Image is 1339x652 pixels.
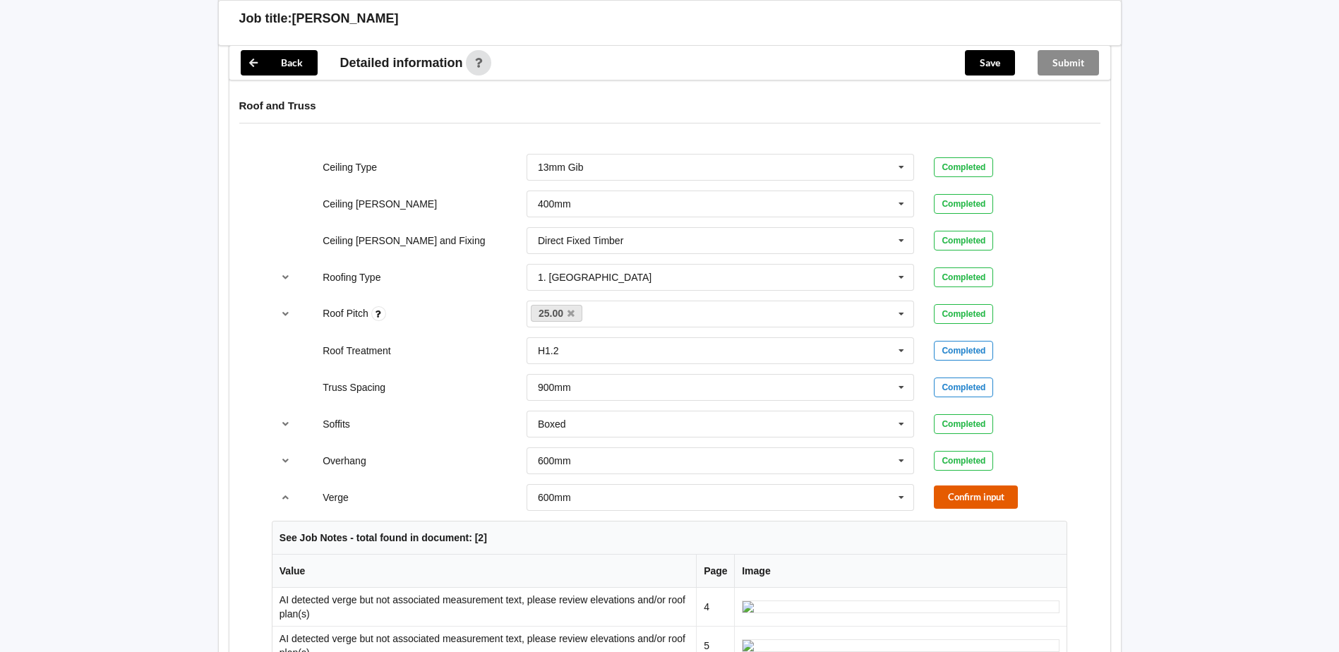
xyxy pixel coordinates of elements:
td: 4 [696,588,734,626]
div: Completed [934,231,993,250]
div: Completed [934,414,993,434]
a: 25.00 [531,305,583,322]
button: Back [241,50,318,76]
label: Overhang [323,455,366,466]
button: reference-toggle [272,411,299,437]
img: ai_input-page5-Verge-c1.jpeg [742,639,1059,652]
label: Ceiling Type [323,162,377,173]
th: Image [734,555,1067,588]
div: Completed [934,194,993,214]
th: See Job Notes - total found in document: [2] [272,521,1067,555]
div: Boxed [538,419,566,429]
div: 600mm [538,456,571,466]
div: 600mm [538,493,571,502]
div: Completed [934,304,993,324]
h3: [PERSON_NAME] [292,11,399,27]
label: Truss Spacing [323,382,385,393]
th: Page [696,555,734,588]
label: Ceiling [PERSON_NAME] and Fixing [323,235,485,246]
div: 900mm [538,382,571,392]
div: H1.2 [538,346,559,356]
button: Confirm input [934,485,1018,509]
button: reference-toggle [272,485,299,510]
button: reference-toggle [272,301,299,327]
div: Completed [934,378,993,397]
h4: Roof and Truss [239,99,1100,112]
div: 400mm [538,199,571,209]
button: Save [965,50,1015,76]
label: Ceiling [PERSON_NAME] [323,198,437,210]
div: Completed [934,157,993,177]
td: AI detected verge but not associated measurement text, please review elevations and/or roof plan(s) [272,588,696,626]
div: Completed [934,451,993,471]
div: Direct Fixed Timber [538,236,623,246]
button: reference-toggle [272,265,299,290]
img: ai_input-page4-Verge-c0.jpeg [742,600,1059,613]
span: Detailed information [340,56,463,69]
h3: Job title: [239,11,292,27]
label: Verge [323,492,349,503]
label: Roofing Type [323,272,380,283]
label: Soffits [323,418,350,430]
label: Roof Pitch [323,308,371,319]
div: 13mm Gib [538,162,584,172]
div: 1. [GEOGRAPHIC_DATA] [538,272,652,282]
button: reference-toggle [272,448,299,473]
div: Completed [934,341,993,361]
div: Completed [934,267,993,287]
label: Roof Treatment [323,345,391,356]
th: Value [272,555,696,588]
